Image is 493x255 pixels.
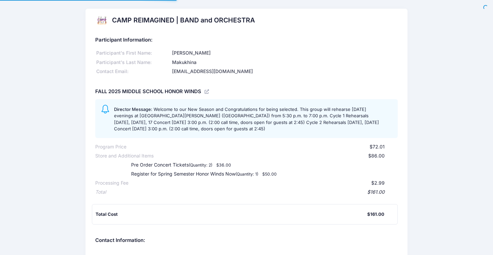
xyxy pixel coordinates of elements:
[128,180,385,187] div: $2.99
[95,180,128,187] div: Processing Fee
[114,107,379,132] span: Welcome to our New Season and Congratulations for being selected. This group will rehearse [DATE]...
[118,162,298,169] div: Pre Order Concert Tickets
[112,16,255,24] h2: CAMP REIMAGINED | BAND and ORCHESTRA
[96,211,367,218] div: Total Cost
[370,144,385,149] span: $72.01
[205,88,210,94] a: View Registration Details
[171,50,398,57] div: [PERSON_NAME]
[95,59,171,66] div: Participant's Last Name:
[118,171,298,178] div: Register for Spring Semester Honor Winds Now
[114,107,152,112] span: Director Message:
[367,211,384,218] div: $161.00
[216,163,231,168] small: $36.00
[95,37,398,43] h5: Participant Information:
[171,68,398,75] div: [EMAIL_ADDRESS][DOMAIN_NAME]
[95,89,201,95] h5: FALL 2025 MIDDLE SCHOOL HONOR WINDS
[95,189,106,196] div: Total
[95,68,171,75] div: Contact Email:
[95,152,154,160] div: Store and Additional Items
[262,172,277,177] small: $50.00
[235,172,258,177] small: (Quantity: 1)
[189,163,212,168] small: (Quantity: 2)
[95,143,126,150] div: Program Price
[106,189,385,196] div: $161.00
[95,238,398,244] h5: Contact Information:
[171,59,398,66] div: Makukhina
[154,152,385,160] div: $86.00
[95,50,171,57] div: Participant's First Name:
